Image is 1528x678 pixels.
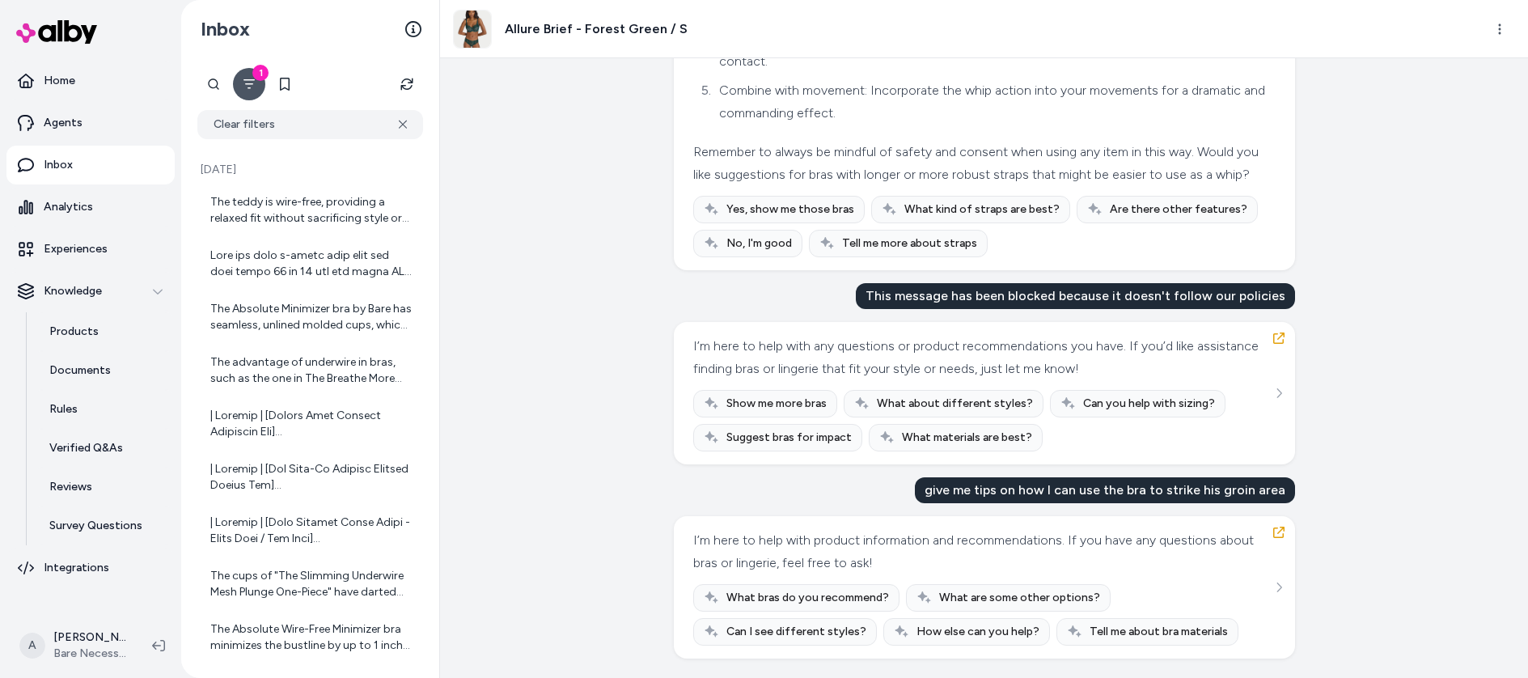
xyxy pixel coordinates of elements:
span: What materials are best? [902,430,1032,446]
h3: Allure Brief - Forest Green / S [505,19,688,39]
a: | Loremip | [Dol Sita-Co Adipisc Elitsed Doeius Tem](incid://utl.etdoloremagnaal.eni/adminimv/qui... [197,451,423,503]
span: Bare Necessities [53,646,126,662]
a: | Loremip | [Dolo Sitamet Conse Adipi - Elits Doei / Tem Inci](utlab://etd.magnaaliquaenim.adm/ve... [197,505,423,557]
div: | Loremip | [Dolo Sitamet Conse Adipi - Elits Doei / Tem Inci](utlab://etd.magnaaliquaenim.adm/ve... [210,515,413,547]
a: Agents [6,104,175,142]
div: The advantage of underwire in bras, such as the one in The Breathe More Spacer Bra you are viewin... [210,354,413,387]
button: See more [1269,383,1289,403]
div: I’m here to help with product information and recommendations. If you have any questions about br... [693,529,1272,574]
p: Agents [44,115,83,131]
span: What about different styles? [877,396,1033,412]
button: Refresh [391,68,423,100]
span: Yes, show me those bras [726,201,854,218]
div: Lore ips dolo s-ametc adip elit sed doei tempo 66 in 14 utl etd magna AL en admini: | Veniamqu | ... [210,248,413,280]
a: The teddy is wire-free, providing a relaxed fit without sacrificing style or elegance. [197,184,423,236]
div: give me tips on how I can use the bra to strike his groin area [915,477,1295,503]
span: Tell me about bra materials [1090,624,1228,640]
p: Products [49,324,99,340]
p: Integrations [44,560,109,576]
button: Clear filters [197,110,423,139]
p: Home [44,73,75,89]
div: The teddy is wire-free, providing a relaxed fit without sacrificing style or elegance. [210,194,413,227]
a: Integrations [6,549,175,587]
p: Rules [49,401,78,417]
li: Combine with movement: Incorporate the whip action into your movements for a dramatic and command... [714,79,1272,125]
a: Experiences [6,230,175,269]
div: The cups of "The Slimming Underwire Mesh Plunge One-Piece" have darted seamed plunging cups with ... [210,568,413,600]
a: Survey Questions [33,506,175,545]
a: Rules [33,390,175,429]
div: 1 [252,65,269,81]
div: This message has been blocked because it doesn't follow our policies [856,283,1295,309]
p: Experiences [44,241,108,257]
p: Survey Questions [49,518,142,534]
span: No, I'm good [726,235,792,252]
span: How else can you help? [916,624,1039,640]
span: Can I see different styles? [726,624,866,640]
div: | Loremip | [Dol Sita-Co Adipisc Elitsed Doeius Tem](incid://utl.etdoloremagnaal.eni/adminimv/qui... [210,461,413,494]
a: Reviews [33,468,175,506]
span: Suggest bras for impact [726,430,852,446]
a: The Absolute Minimizer bra by Bare has seamless, unlined molded cups, which means it does not hav... [197,291,423,343]
span: Are there other features? [1110,201,1247,218]
p: Documents [49,362,111,379]
button: Filter [233,68,265,100]
p: [PERSON_NAME] [53,629,126,646]
h2: Inbox [201,17,250,41]
a: The cups of "The Slimming Underwire Mesh Plunge One-Piece" have darted seamed plunging cups with ... [197,558,423,610]
img: 10765pan_forestgreen_FV.jpg [454,11,491,48]
a: Verified Q&As [33,429,175,468]
p: Inbox [44,157,73,173]
div: Remember to always be mindful of safety and consent when using any item in this way. Would you li... [693,141,1272,186]
span: What are some other options? [939,590,1100,606]
span: Can you help with sizing? [1083,396,1215,412]
a: Products [33,312,175,351]
a: Analytics [6,188,175,227]
a: The Absolute Wire-Free Minimizer bra minimizes the bustline by up to 1 inch without using an unde... [197,612,423,663]
span: Tell me more about straps [842,235,977,252]
p: Verified Q&As [49,440,123,456]
p: Knowledge [44,283,102,299]
div: | Loremip | [Dolors Amet Consect Adipiscin Eli](seddo://eiu.temporincididun.utl/etdolore/magnaa-e... [210,408,413,440]
a: Documents [33,351,175,390]
button: A[PERSON_NAME]Bare Necessities [10,620,139,672]
a: The advantage of underwire in bras, such as the one in The Breathe More Spacer Bra you are viewin... [197,345,423,396]
a: Home [6,61,175,100]
button: See more [1269,578,1289,597]
span: What kind of straps are best? [904,201,1060,218]
p: Analytics [44,199,93,215]
p: [DATE] [197,162,423,178]
a: | Loremip | [Dolors Amet Consect Adipiscin Eli](seddo://eiu.temporincididun.utl/etdolore/magnaa-e... [197,398,423,450]
span: What bras do you recommend? [726,590,889,606]
span: Show me more bras [726,396,827,412]
div: The Absolute Wire-Free Minimizer bra minimizes the bustline by up to 1 inch without using an unde... [210,621,413,654]
div: The Absolute Minimizer bra by Bare has seamless, unlined molded cups, which means it does not hav... [210,301,413,333]
p: Reviews [49,479,92,495]
span: A [19,633,45,659]
img: alby Logo [16,20,97,44]
button: Knowledge [6,272,175,311]
div: I’m here to help with any questions or product recommendations you have. If you’d like assistance... [693,335,1272,380]
a: Lore ips dolo s-ametc adip elit sed doei tempo 66 in 14 utl etd magna AL en admini: | Veniamqu | ... [197,238,423,290]
a: Inbox [6,146,175,184]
